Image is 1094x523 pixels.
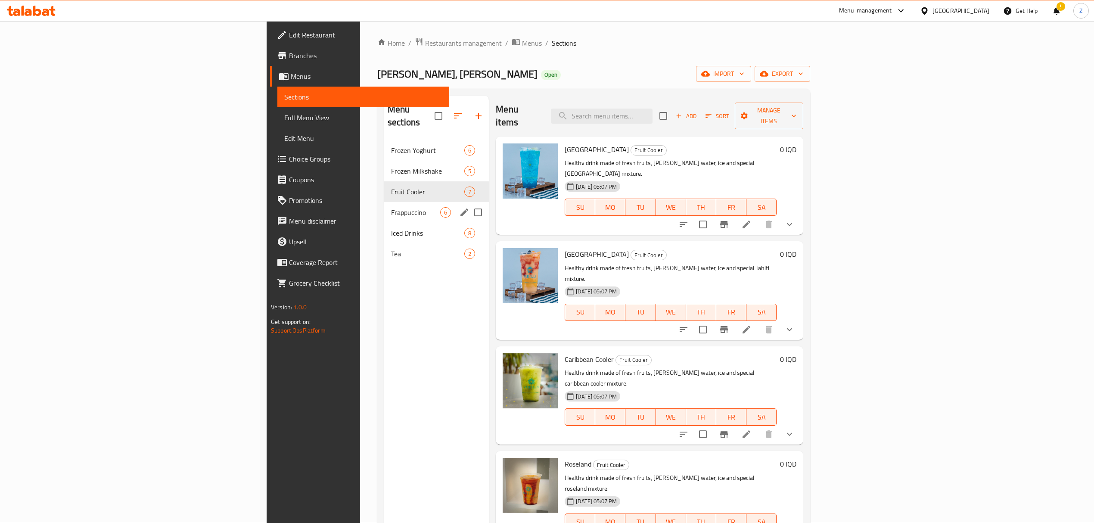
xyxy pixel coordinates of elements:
span: WE [659,411,683,423]
button: show more [779,424,800,445]
a: Edit Menu [277,128,449,149]
a: Support.OpsPlatform [271,325,326,336]
span: Fruit Cooler [616,355,651,365]
svg: Show Choices [784,324,795,335]
span: Restaurants management [425,38,502,48]
span: FR [720,306,743,318]
span: Choice Groups [289,154,442,164]
span: TH [690,411,713,423]
li: / [545,38,548,48]
span: 8 [465,229,475,237]
span: Coverage Report [289,257,442,268]
a: Sections [277,87,449,107]
span: MO [599,306,622,318]
span: Iced Drinks [391,228,464,238]
button: TU [625,199,656,216]
p: Healthy drink made of fresh fruits, [PERSON_NAME] water, ice and special roseland mixture. [565,473,777,494]
div: Fruit Cooler [593,460,629,470]
span: SA [750,201,773,214]
div: Frappuccino6edit [384,202,489,223]
a: Grocery Checklist [270,273,449,293]
span: MO [599,201,622,214]
span: Branches [289,50,442,61]
button: TH [686,304,716,321]
div: Frozen Yoghurt6 [384,140,489,161]
button: delete [758,424,779,445]
button: MO [595,199,625,216]
span: WE [659,306,683,318]
span: Upsell [289,237,442,247]
button: TH [686,408,716,426]
img: maldives [503,143,558,199]
span: Caribbean Cooler [565,353,614,366]
span: Frozen Yoghurt [391,145,464,156]
h6: 0 IQD [780,143,796,156]
div: items [464,187,475,197]
button: MO [595,408,625,426]
span: Add item [672,109,700,123]
a: Menus [512,37,542,49]
button: Branch-specific-item [714,319,734,340]
div: Fruit Cooler [631,250,667,260]
span: 1.0.0 [293,302,307,313]
span: Roseland [565,458,591,470]
a: Coverage Report [270,252,449,273]
a: Full Menu View [277,107,449,128]
span: Sort sections [448,106,468,126]
div: Menu-management [839,6,892,16]
button: delete [758,214,779,235]
h6: 0 IQD [780,458,796,470]
div: Frozen Milkshake5 [384,161,489,181]
button: WE [656,304,686,321]
img: Tahiti [503,248,558,303]
span: Select section [654,107,672,125]
span: TU [629,411,652,423]
button: Branch-specific-item [714,214,734,235]
span: Promotions [289,195,442,205]
span: Tea [391,249,464,259]
button: Add section [468,106,489,126]
button: SU [565,199,595,216]
svg: Show Choices [784,429,795,439]
div: Fruit Cooler7 [384,181,489,202]
span: Sort items [700,109,735,123]
span: 6 [441,209,451,217]
div: Tea2 [384,243,489,264]
button: import [696,66,751,82]
span: Sections [552,38,576,48]
span: TU [629,201,652,214]
span: SU [569,201,592,214]
button: show more [779,214,800,235]
img: Caribbean Cooler [503,353,558,408]
span: Select to update [694,215,712,233]
button: FR [716,199,746,216]
button: WE [656,408,686,426]
span: FR [720,201,743,214]
div: items [464,166,475,176]
div: [GEOGRAPHIC_DATA] [932,6,989,16]
span: Version: [271,302,292,313]
span: [PERSON_NAME], [PERSON_NAME] [377,64,538,84]
div: Fruit Cooler [391,187,464,197]
span: [DATE] 05:07 PM [572,497,620,505]
a: Edit menu item [741,219,752,230]
div: Iced Drinks8 [384,223,489,243]
span: [DATE] 05:07 PM [572,287,620,296]
button: Sort [703,109,731,123]
button: edit [458,206,471,219]
span: 7 [465,188,475,196]
a: Choice Groups [270,149,449,169]
span: TH [690,306,713,318]
span: 6 [465,146,475,155]
button: SA [746,199,777,216]
span: Manage items [742,105,796,127]
a: Upsell [270,231,449,252]
span: Full Menu View [284,112,442,123]
span: Fruit Cooler [631,250,666,260]
button: sort-choices [673,214,694,235]
div: items [464,228,475,238]
h6: 0 IQD [780,353,796,365]
a: Branches [270,45,449,66]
